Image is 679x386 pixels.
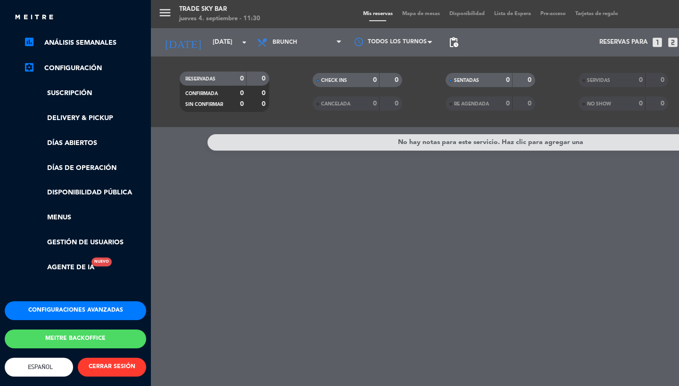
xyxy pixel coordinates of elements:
a: Suscripción [24,88,146,99]
a: Gestión de usuarios [24,237,146,248]
span: pending_actions [448,37,459,48]
img: MEITRE [14,14,54,21]
a: assessmentANÁLISIS SEMANALES [24,37,146,48]
a: Días de Operación [24,163,146,174]
a: Configuración [24,63,146,74]
i: assessment [24,36,35,48]
i: settings_applications [24,62,35,73]
span: Español [25,363,53,370]
button: Configuraciones avanzadas [5,301,146,320]
a: Delivery & Pickup [24,113,146,124]
button: CERRAR SESIÓN [78,358,146,377]
a: Menus [24,212,146,223]
button: Meitre backoffice [5,330,146,348]
a: Días abiertos [24,138,146,149]
a: Disponibilidad pública [24,187,146,198]
div: Nuevo [91,257,112,266]
a: Agente de IANuevo [24,262,94,273]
